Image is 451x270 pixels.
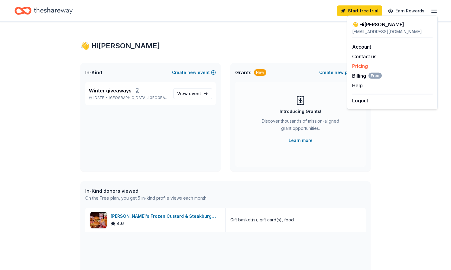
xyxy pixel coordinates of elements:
p: [DATE] • [89,95,168,100]
a: Home [15,4,73,18]
button: Createnewproject [319,69,366,76]
div: 👋 Hi [PERSON_NAME] [80,41,371,51]
div: In-Kind donors viewed [85,187,207,194]
span: Free [368,73,382,79]
button: Help [352,82,363,89]
a: Start free trial [337,5,382,16]
span: 4.6 [117,220,124,227]
div: 👋 Hi [PERSON_NAME] [352,21,433,28]
span: new [335,69,344,76]
div: [EMAIL_ADDRESS][DOMAIN_NAME] [352,28,433,35]
span: View [177,90,201,97]
div: New [254,69,266,76]
div: On the Free plan, you get 5 in-kind profile views each month. [85,194,207,202]
a: Earn Rewards [384,5,428,16]
span: In-Kind [85,69,102,76]
button: Contact us [352,53,376,60]
img: Image for Freddy's Frozen Custard & Steakburgers [90,212,107,228]
span: new [187,69,196,76]
span: event [189,91,201,96]
span: [GEOGRAPHIC_DATA], [GEOGRAPHIC_DATA] [109,95,168,100]
a: Learn more [289,137,313,144]
span: Grants [235,69,251,76]
button: Createnewevent [172,69,216,76]
button: BillingFree [352,72,382,79]
button: Logout [352,97,368,104]
span: Winter giveaways [89,87,131,94]
a: Account [352,44,371,50]
a: View event [173,88,212,99]
span: Billing [352,72,382,79]
div: Discover thousands of mission-aligned grant opportunities. [259,117,342,134]
a: Pricing [352,63,368,69]
div: Gift basket(s), gift card(s), food [230,216,294,223]
div: Introducing Grants! [280,108,321,115]
div: [PERSON_NAME]'s Frozen Custard & Steakburgers [111,213,220,220]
